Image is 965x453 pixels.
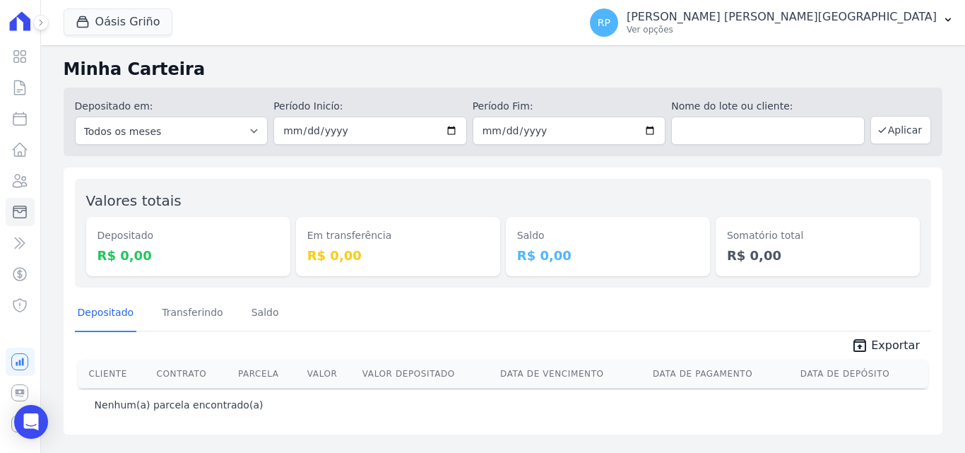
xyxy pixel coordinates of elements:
dt: Depositado [97,228,279,243]
span: RP [598,18,610,28]
th: Parcela [232,360,302,388]
i: unarchive [851,337,868,354]
th: Data de Pagamento [647,360,795,388]
dt: Somatório total [727,228,908,243]
th: Data de Vencimento [495,360,647,388]
a: Saldo [249,295,282,332]
button: RP [PERSON_NAME] [PERSON_NAME][GEOGRAPHIC_DATA] Ver opções [579,3,965,42]
span: Exportar [871,337,920,354]
dt: Saldo [517,228,699,243]
p: Ver opções [627,24,937,35]
label: Período Inicío: [273,99,467,114]
button: Oásis Griño [64,8,172,35]
h2: Minha Carteira [64,57,942,82]
th: Cliente [78,360,151,388]
button: Aplicar [870,116,931,144]
th: Valor [302,360,357,388]
dd: R$ 0,00 [517,246,699,265]
a: Transferindo [159,295,226,332]
th: Valor Depositado [357,360,495,388]
label: Período Fim: [473,99,666,114]
a: Depositado [75,295,137,332]
dd: R$ 0,00 [97,246,279,265]
th: Contrato [151,360,232,388]
label: Depositado em: [75,100,153,112]
dd: R$ 0,00 [307,246,489,265]
dd: R$ 0,00 [727,246,908,265]
p: [PERSON_NAME] [PERSON_NAME][GEOGRAPHIC_DATA] [627,10,937,24]
label: Valores totais [86,192,182,209]
dt: Em transferência [307,228,489,243]
p: Nenhum(a) parcela encontrado(a) [95,398,264,412]
th: Data de Depósito [795,360,928,388]
label: Nome do lote ou cliente: [671,99,865,114]
div: Open Intercom Messenger [14,405,48,439]
a: unarchive Exportar [840,337,931,357]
